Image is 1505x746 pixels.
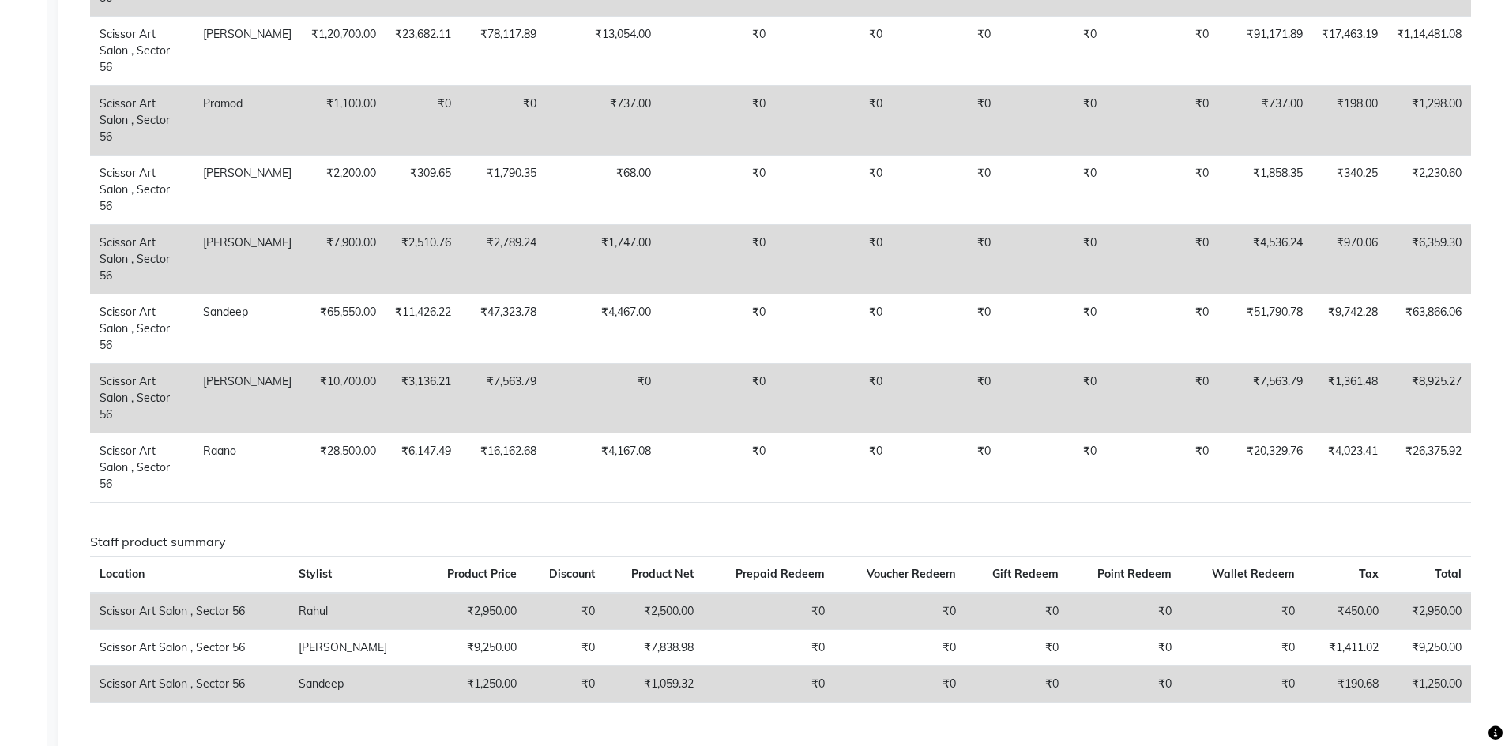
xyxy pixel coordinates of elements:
span: Gift Redeem [992,567,1059,581]
td: ₹0 [526,665,604,702]
td: ₹0 [775,224,891,294]
td: ₹0 [1000,363,1106,433]
h6: Staff product summary [90,534,1471,549]
td: ₹23,682.11 [386,16,461,85]
td: ₹0 [1000,85,1106,155]
td: ₹450.00 [1304,593,1387,630]
td: ₹2,950.00 [419,593,526,630]
td: ₹91,171.89 [1218,16,1312,85]
td: ₹17,463.19 [1312,16,1387,85]
td: ₹7,563.79 [461,363,546,433]
span: Total [1435,567,1462,581]
span: Stylist [299,567,332,581]
td: ₹28,500.00 [301,433,386,502]
td: ₹0 [1106,294,1218,363]
td: ₹4,167.08 [546,433,660,502]
span: Voucher Redeem [867,567,956,581]
td: ₹0 [965,629,1069,665]
td: ₹0 [775,433,891,502]
td: ₹2,789.24 [461,224,546,294]
td: Scissor Art Salon , Sector 56 [90,593,289,630]
td: Sandeep [289,665,420,702]
td: ₹78,117.89 [461,16,546,85]
td: ₹0 [1181,593,1304,630]
td: ₹7,900.00 [301,224,386,294]
td: ₹0 [526,629,604,665]
td: ₹10,700.00 [301,363,386,433]
td: Scissor Art Salon , Sector 56 [90,629,289,665]
td: ₹2,510.76 [386,224,461,294]
td: ₹0 [1106,16,1218,85]
td: ₹1,298.00 [1387,85,1471,155]
td: ₹2,500.00 [604,593,703,630]
td: ₹198.00 [1312,85,1387,155]
td: ₹0 [546,363,660,433]
td: Rahul [289,593,420,630]
td: ₹340.25 [1312,155,1387,224]
td: ₹1,250.00 [1388,665,1471,702]
td: ₹309.65 [386,155,461,224]
td: ₹0 [1106,155,1218,224]
td: ₹16,162.68 [461,433,546,502]
td: ₹7,838.98 [604,629,703,665]
td: ₹0 [1068,629,1181,665]
td: ₹0 [461,85,546,155]
td: ₹0 [892,363,1001,433]
span: Tax [1359,567,1379,581]
td: ₹0 [834,629,965,665]
td: ₹737.00 [546,85,660,155]
td: ₹0 [1106,433,1218,502]
td: Scissor Art Salon , Sector 56 [90,224,194,294]
td: ₹0 [1000,224,1106,294]
span: Product Net [631,567,694,581]
td: ₹0 [775,155,891,224]
td: ₹0 [892,85,1001,155]
td: ₹1,411.02 [1304,629,1387,665]
td: Scissor Art Salon , Sector 56 [90,85,194,155]
span: Point Redeem [1097,567,1172,581]
td: ₹2,200.00 [301,155,386,224]
td: ₹1,858.35 [1218,155,1312,224]
td: ₹0 [892,16,1001,85]
td: ₹0 [660,433,775,502]
td: ₹1,747.00 [546,224,660,294]
td: ₹8,925.27 [1387,363,1471,433]
td: ₹0 [775,363,891,433]
td: ₹11,426.22 [386,294,461,363]
td: ₹0 [526,593,604,630]
td: Scissor Art Salon , Sector 56 [90,433,194,502]
td: ₹0 [1000,433,1106,502]
td: ₹0 [834,593,965,630]
td: ₹0 [775,85,891,155]
td: Scissor Art Salon , Sector 56 [90,363,194,433]
td: ₹0 [1000,155,1106,224]
td: Scissor Art Salon , Sector 56 [90,294,194,363]
td: ₹0 [1181,665,1304,702]
td: ₹0 [892,224,1001,294]
td: ₹1,100.00 [301,85,386,155]
td: ₹0 [1000,294,1106,363]
td: ₹0 [892,155,1001,224]
td: ₹1,790.35 [461,155,546,224]
span: Location [100,567,145,581]
td: ₹1,250.00 [419,665,526,702]
td: ₹9,250.00 [419,629,526,665]
td: [PERSON_NAME] [289,629,420,665]
td: ₹65,550.00 [301,294,386,363]
td: ₹6,359.30 [1387,224,1471,294]
span: Discount [549,567,595,581]
td: Sandeep [194,294,301,363]
td: ₹0 [386,85,461,155]
td: ₹3,136.21 [386,363,461,433]
td: ₹0 [660,16,775,85]
td: ₹0 [1181,629,1304,665]
td: ₹47,323.78 [461,294,546,363]
td: ₹4,023.41 [1312,433,1387,502]
span: Wallet Redeem [1212,567,1295,581]
td: ₹26,375.92 [1387,433,1471,502]
td: ₹4,536.24 [1218,224,1312,294]
span: Product Price [447,567,517,581]
td: ₹0 [660,224,775,294]
td: ₹0 [660,85,775,155]
td: [PERSON_NAME] [194,363,301,433]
